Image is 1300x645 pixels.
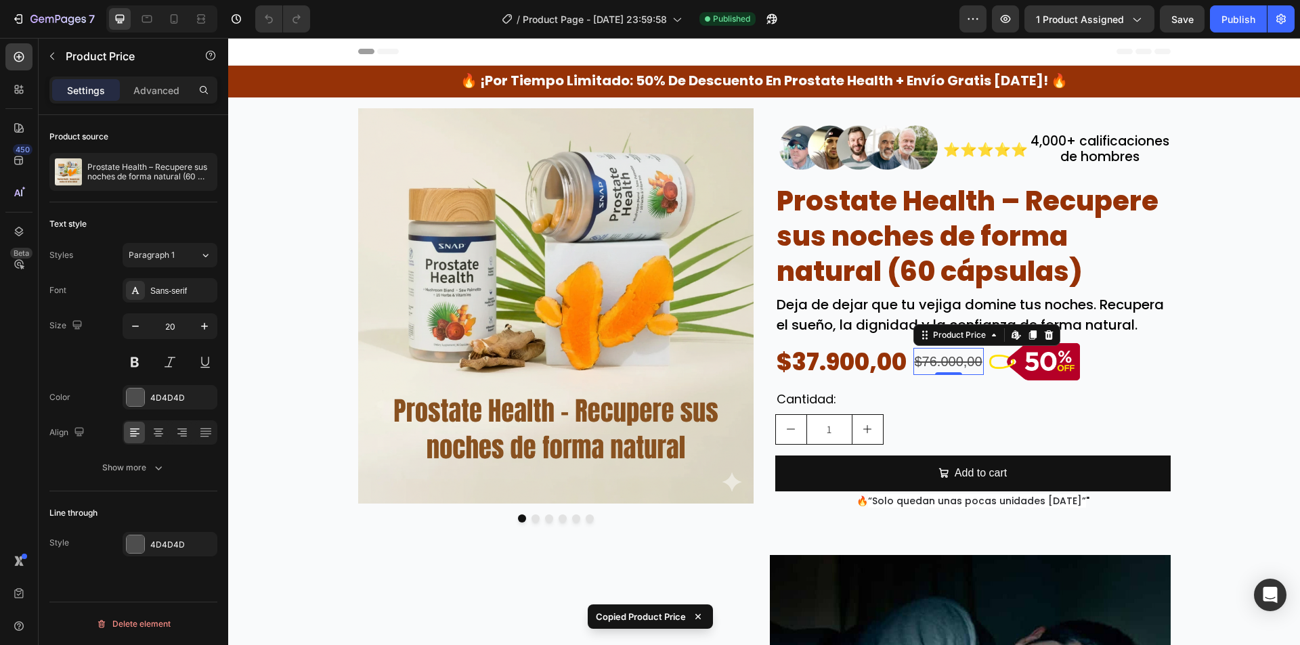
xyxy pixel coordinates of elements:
[317,476,325,485] button: Dot
[123,243,217,267] button: Paragraph 1
[66,48,181,64] p: Product Price
[49,455,217,480] button: Show more
[13,144,32,155] div: 450
[1254,579,1286,611] div: Open Intercom Messenger
[96,616,171,632] div: Delete element
[49,249,73,261] div: Styles
[1210,5,1267,32] button: Publish
[640,456,858,470] span: “Solo quedan unas pocas unidades [DATE]”
[1171,14,1194,25] span: Save
[802,112,941,127] p: de hombres
[596,610,686,623] p: Copied Product Price
[578,377,624,406] input: quantity
[624,377,655,406] button: increment
[547,301,680,347] div: $37.900,00
[1036,12,1124,26] span: 1 product assigned
[685,310,756,337] div: $76.000,00
[49,613,217,635] button: Delete element
[1024,5,1154,32] button: 1 product assigned
[1160,5,1205,32] button: Save
[290,476,298,485] button: Dot
[357,476,366,485] button: Dot
[150,539,214,551] div: 4D4D4D
[49,284,66,296] div: Font
[517,12,520,26] span: /
[713,13,750,25] span: Published
[133,83,179,97] p: Advanced
[727,426,779,445] div: Add to cart
[547,82,714,141] img: gempages_571795456183501976-040622df-3ab4-4029-998d-5d51cd2f5bfb.png
[330,476,339,485] button: Dot
[5,5,101,32] button: 7
[49,424,87,442] div: Align
[1221,12,1255,26] div: Publish
[523,12,667,26] span: Product Page - [DATE] 23:59:58
[49,218,87,230] div: Text style
[49,537,69,549] div: Style
[802,96,941,112] p: 4,000+ calificaciones
[87,162,212,181] p: Prostate Health – Recupere sus noches de forma natural (60 cápsulas)
[102,461,165,474] div: Show more
[228,38,1300,645] iframe: Design area
[129,249,175,261] span: Paragraph 1
[303,476,311,485] button: Dot
[761,301,852,347] img: gempages_571795456183501976-f8b44e27-a30b-4908-9d96-68d5bddea8fe.webp
[548,377,578,406] button: decrement
[548,257,941,297] p: Deja de dejar que tu vejiga domine tus noches. Recupera el sueño, la dignidad y la confianza de f...
[49,131,108,143] div: Product source
[255,5,310,32] div: Undo/Redo
[150,285,214,297] div: Sans-serif
[702,291,760,303] div: Product Price
[67,83,105,97] p: Settings
[548,351,941,372] p: Cantidad:
[547,144,942,252] h2: Prostate Health – Recupere sus noches de forma natural (60 cápsulas)
[344,476,352,485] button: Dot
[858,456,861,470] span: "
[547,418,942,453] button: Add to cart
[715,99,800,124] p: ⭐⭐⭐⭐⭐
[10,248,32,259] div: Beta
[49,391,70,403] div: Color
[49,507,97,519] div: Line through
[49,317,85,335] div: Size
[89,11,95,27] p: 7
[150,392,214,404] div: 4D4D4D
[55,158,82,185] img: product feature img
[628,456,640,470] span: 🔥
